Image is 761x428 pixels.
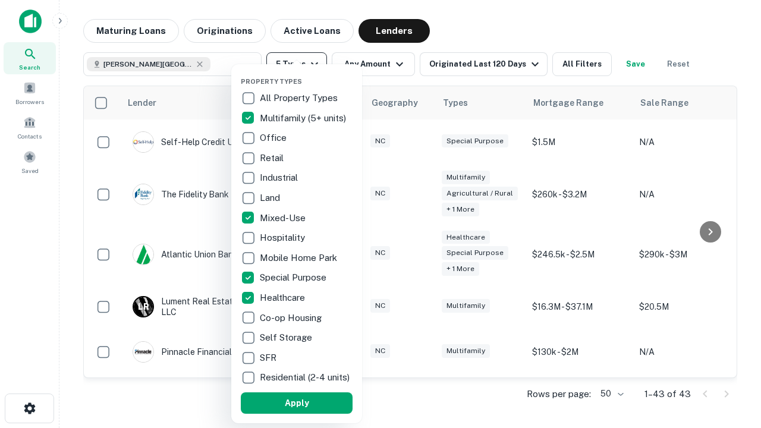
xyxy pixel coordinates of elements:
p: Office [260,131,289,145]
p: Mobile Home Park [260,251,339,265]
p: Industrial [260,171,300,185]
p: Healthcare [260,291,307,305]
span: Property Types [241,78,302,85]
p: Mixed-Use [260,211,308,225]
p: Retail [260,151,286,165]
p: Special Purpose [260,270,329,285]
p: Hospitality [260,231,307,245]
p: Self Storage [260,331,315,345]
p: SFR [260,351,279,365]
button: Apply [241,392,353,414]
p: All Property Types [260,91,340,105]
p: Land [260,191,282,205]
p: Residential (2-4 units) [260,370,352,385]
iframe: Chat Widget [702,295,761,352]
p: Co-op Housing [260,311,324,325]
p: Multifamily (5+ units) [260,111,348,125]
